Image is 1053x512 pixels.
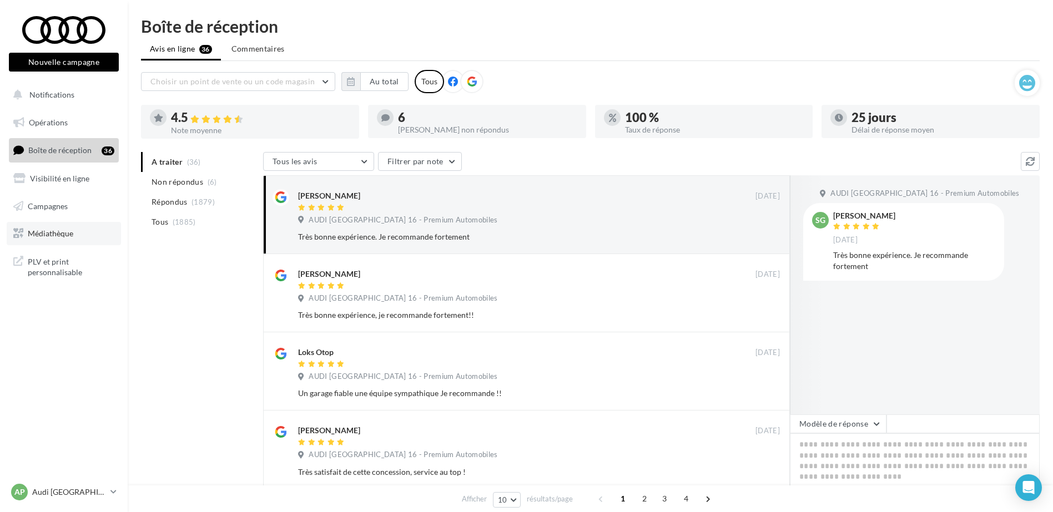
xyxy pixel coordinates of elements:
[7,138,121,162] a: Boîte de réception36
[527,494,573,504] span: résultats/page
[309,372,497,382] span: AUDI [GEOGRAPHIC_DATA] 16 - Premium Automobiles
[173,217,196,226] span: (1885)
[677,490,695,508] span: 4
[150,77,315,86] span: Choisir un point de vente ou un code magasin
[636,490,653,508] span: 2
[298,231,708,242] div: Très bonne expérience. Je recommande fortement
[298,467,708,478] div: Très satisfait de cette concession, service au top !
[7,250,121,282] a: PLV et print personnalisable
[30,174,89,183] span: Visibilité en ligne
[498,495,507,504] span: 10
[309,215,497,225] span: AUDI [GEOGRAPHIC_DATA] 16 - Premium Automobiles
[102,146,114,155] div: 36
[14,486,25,498] span: AP
[298,268,360,280] div: [PERSON_NAME]
[208,178,217,186] span: (6)
[309,450,497,460] span: AUDI [GEOGRAPHIC_DATA] 16 - Premium Automobiles
[755,348,780,358] span: [DATE]
[755,191,780,201] span: [DATE]
[614,490,632,508] span: 1
[28,145,92,155] span: Boîte de réception
[462,494,487,504] span: Afficher
[171,126,350,134] div: Note moyenne
[298,310,708,321] div: Très bonne expérience, je recommande fortement!!
[415,70,444,93] div: Tous
[28,254,114,278] span: PLV et print personnalisable
[29,118,68,127] span: Opérations
[28,201,68,210] span: Campagnes
[833,212,895,220] div: [PERSON_NAME]
[29,90,74,99] span: Notifications
[625,126,804,134] div: Taux de réponse
[231,43,285,54] span: Commentaires
[9,53,119,72] button: Nouvelle campagne
[852,126,1031,134] div: Délai de réponse moyen
[830,189,1019,199] span: AUDI [GEOGRAPHIC_DATA] 16 - Premium Automobiles
[341,72,409,91] button: Au total
[7,111,121,134] a: Opérations
[790,414,886,433] button: Modèle de réponse
[298,388,708,399] div: Un garage fiable une équipe sympathique Je recommande !!
[28,229,73,238] span: Médiathèque
[755,270,780,280] span: [DATE]
[32,486,106,498] p: Audi [GEOGRAPHIC_DATA] 16
[141,18,1040,34] div: Boîte de réception
[755,426,780,436] span: [DATE]
[852,111,1031,124] div: 25 jours
[7,167,121,190] a: Visibilité en ligne
[833,235,858,245] span: [DATE]
[152,196,188,207] span: Répondus
[1015,474,1042,501] div: Open Intercom Messenger
[152,176,203,187] span: Non répondus
[263,152,374,171] button: Tous les avis
[298,347,334,358] div: Loks Otop
[398,126,577,134] div: [PERSON_NAME] non répondus
[833,250,995,272] div: Très bonne expérience. Je recommande fortement
[7,222,121,245] a: Médiathèque
[7,195,121,218] a: Campagnes
[656,490,673,508] span: 3
[378,152,462,171] button: Filtrer par note
[360,72,409,91] button: Au total
[7,83,117,107] button: Notifications
[192,197,215,206] span: (1879)
[398,111,577,124] div: 6
[152,216,168,227] span: Tous
[141,72,335,91] button: Choisir un point de vente ou un code magasin
[625,111,804,124] div: 100 %
[171,111,350,124] div: 4.5
[493,492,521,508] button: 10
[273,156,318,166] span: Tous les avis
[309,293,497,303] span: AUDI [GEOGRAPHIC_DATA] 16 - Premium Automobiles
[9,481,119,503] a: AP Audi [GEOGRAPHIC_DATA] 16
[298,425,360,436] div: [PERSON_NAME]
[298,190,360,201] div: [PERSON_NAME]
[815,215,825,226] span: SG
